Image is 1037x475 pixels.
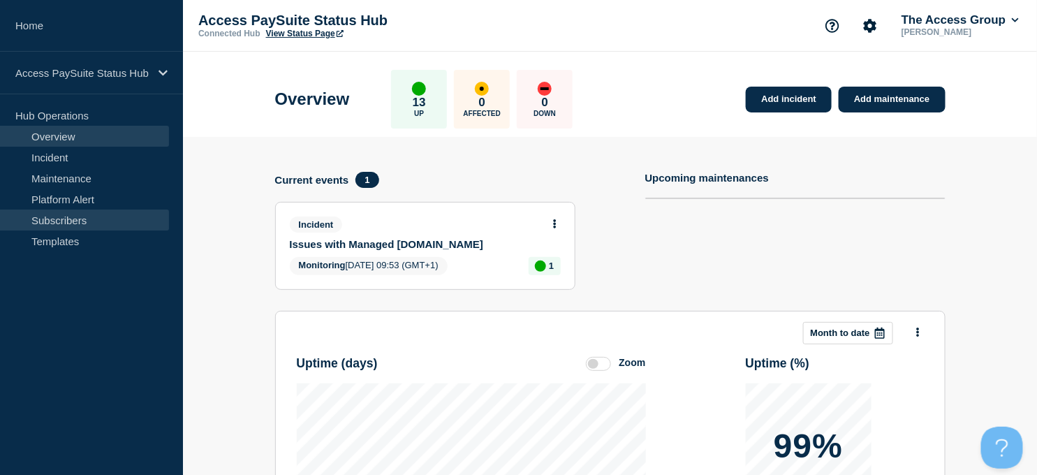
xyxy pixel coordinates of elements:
[774,430,843,463] p: 99%
[538,82,552,96] div: down
[746,356,810,371] h3: Uptime ( % )
[290,238,542,250] a: Issues with Managed [DOMAIN_NAME]
[464,110,501,117] p: Affected
[746,87,832,112] a: Add incident
[266,29,344,38] a: View Status Page
[475,82,489,96] div: affected
[811,328,870,338] p: Month to date
[275,89,350,109] h1: Overview
[412,82,426,96] div: up
[535,261,546,272] div: up
[818,11,847,41] button: Support
[534,110,556,117] p: Down
[275,174,349,186] h4: Current events
[839,87,945,112] a: Add maintenance
[290,217,343,233] span: Incident
[198,13,478,29] p: Access PaySuite Status Hub
[299,260,346,270] span: Monitoring
[542,96,548,110] p: 0
[413,96,426,110] p: 13
[981,427,1023,469] iframe: Help Scout Beacon - Open
[645,172,770,184] h4: Upcoming maintenances
[479,96,485,110] p: 0
[15,67,149,79] p: Access PaySuite Status Hub
[198,29,260,38] p: Connected Hub
[899,13,1022,27] button: The Access Group
[297,356,378,371] h3: Uptime ( days )
[355,172,378,188] span: 1
[803,322,893,344] button: Month to date
[899,27,1022,37] p: [PERSON_NAME]
[290,257,448,275] span: [DATE] 09:53 (GMT+1)
[414,110,424,117] p: Up
[855,11,885,41] button: Account settings
[549,261,554,271] p: 1
[619,357,645,368] div: Zoom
